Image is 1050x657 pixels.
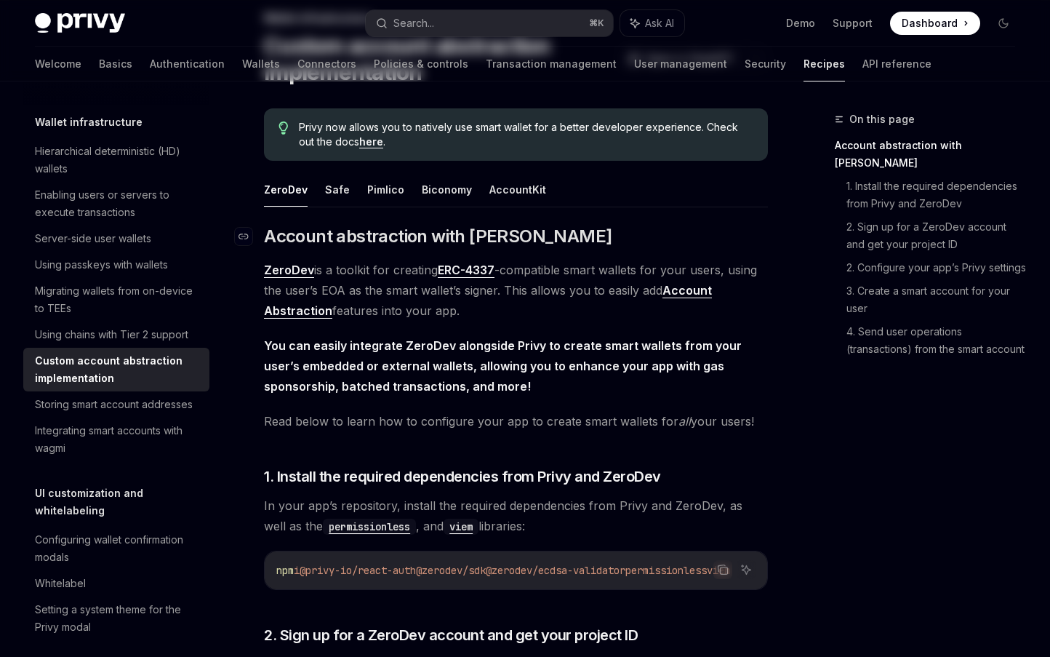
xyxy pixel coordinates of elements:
[242,47,280,81] a: Wallets
[625,564,707,577] span: permissionless
[486,47,617,81] a: Transaction management
[35,422,201,457] div: Integrating smart accounts with wagmi
[35,47,81,81] a: Welcome
[35,13,125,33] img: dark logo
[422,172,472,207] button: Biconomy
[992,12,1015,35] button: Toggle dark mode
[359,135,383,148] a: here
[23,570,209,597] a: Whitelabel
[35,601,201,636] div: Setting a system theme for the Privy modal
[323,519,416,535] code: permissionless
[264,625,638,645] span: 2. Sign up for a ZeroDev account and get your project ID
[707,564,730,577] span: viem
[35,282,201,317] div: Migrating wallets from on-device to TEEs
[366,10,614,36] button: Search...⌘K
[589,17,604,29] span: ⌘ K
[846,175,1027,215] a: 1. Install the required dependencies from Privy and ZeroDev
[849,111,915,128] span: On this page
[35,485,209,519] h5: UI customization and whitelabeling
[678,414,691,429] em: all
[23,348,209,391] a: Custom account abstraction implementation
[846,279,1027,320] a: 3. Create a smart account for your user
[634,47,727,81] a: User management
[264,263,314,278] a: ZeroDev
[393,15,434,32] div: Search...
[23,527,209,570] a: Configuring wallet confirmation modals
[35,575,86,592] div: Whitelabel
[35,326,188,343] div: Using chains with Tier 2 support
[489,172,546,207] button: AccountKit
[294,564,300,577] span: i
[297,47,356,81] a: Connectors
[299,120,753,149] span: Privy now allows you to natively use smart wallet for a better developer experience. Check out th...
[416,564,486,577] span: @zerodev/sdk
[367,172,404,207] button: Pimlico
[835,134,1027,175] a: Account abstraction with [PERSON_NAME]
[444,519,478,535] code: viem
[645,16,674,31] span: Ask AI
[803,47,845,81] a: Recipes
[264,172,308,207] button: ZeroDev
[264,495,768,536] span: In your app’s repository, install the required dependencies from Privy and ZeroDev, as well as th...
[23,597,209,640] a: Setting a system theme for the Privy modal
[486,564,625,577] span: @zerodev/ecdsa-validator
[35,143,201,178] div: Hierarchical deterministic (HD) wallets
[35,256,168,274] div: Using passkeys with wallets
[278,122,289,135] svg: Tip
[846,256,1027,279] a: 2. Configure your app’s Privy settings
[890,12,980,35] a: Dashboard
[713,560,732,579] button: Copy the contents from the code block
[35,352,201,387] div: Custom account abstraction implementation
[235,225,264,248] a: Navigate to header
[35,531,201,566] div: Configuring wallet confirmation modals
[374,47,468,81] a: Policies & controls
[23,418,209,461] a: Integrating smart accounts with wagmi
[264,225,612,248] span: Account abstraction with [PERSON_NAME]
[23,226,209,252] a: Server-side user wallets
[438,263,494,278] a: ERC-4337
[737,560,756,579] button: Ask AI
[620,10,684,36] button: Ask AI
[745,47,786,81] a: Security
[99,47,132,81] a: Basics
[35,230,151,247] div: Server-side user wallets
[833,16,873,31] a: Support
[786,16,815,31] a: Demo
[23,322,209,348] a: Using chains with Tier 2 support
[846,215,1027,256] a: 2. Sign up for a ZeroDev account and get your project ID
[846,320,1027,361] a: 4. Send user operations (transactions) from the smart account
[264,338,742,394] strong: You can easily integrate ZeroDev alongside Privy to create smart wallets from your user’s embedde...
[23,182,209,226] a: Enabling users or servers to execute transactions
[862,47,931,81] a: API reference
[325,172,350,207] button: Safe
[902,16,958,31] span: Dashboard
[264,411,768,431] span: Read below to learn how to configure your app to create smart wallets for your users!
[444,519,478,533] a: viem
[23,278,209,322] a: Migrating wallets from on-device to TEEs
[23,391,209,418] a: Storing smart account addresses
[276,564,294,577] span: npm
[35,114,143,131] h5: Wallet infrastructure
[23,138,209,182] a: Hierarchical deterministic (HD) wallets
[323,519,416,533] a: permissionless
[150,47,225,81] a: Authentication
[35,396,193,413] div: Storing smart account addresses
[23,252,209,278] a: Using passkeys with wallets
[35,186,201,221] div: Enabling users or servers to execute transactions
[300,564,416,577] span: @privy-io/react-auth
[264,466,661,487] span: 1. Install the required dependencies from Privy and ZeroDev
[264,260,768,321] span: is a toolkit for creating -compatible smart wallets for your users, using the user’s EOA as the s...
